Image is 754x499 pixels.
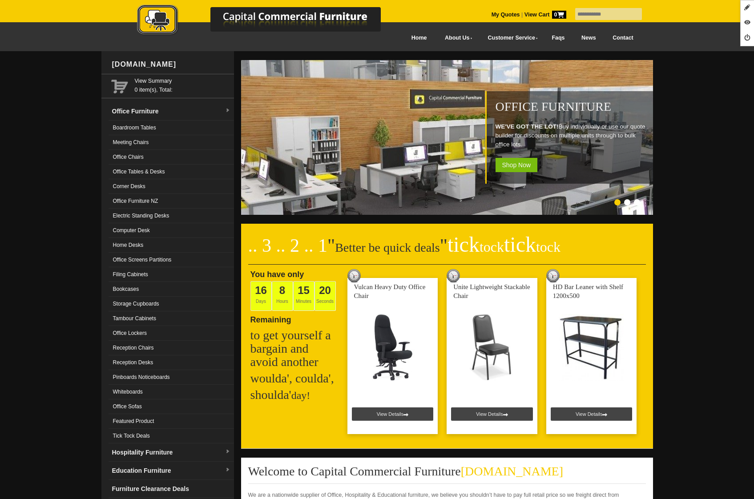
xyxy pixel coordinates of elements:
[293,281,315,311] span: Minutes
[447,269,460,282] img: tick tock deal clock
[272,281,293,311] span: Hours
[241,60,655,215] img: Office Furniture
[109,462,234,480] a: Education Furnituredropdown
[109,165,234,179] a: Office Tables & Desks
[109,282,234,297] a: Bookcases
[546,269,560,282] img: tick tock deal clock
[250,270,304,279] span: You have only
[109,443,234,462] a: Hospitality Furnituredropdown
[614,199,621,205] li: Page dot 1
[448,233,560,256] span: tick tick
[523,12,566,18] a: View Cart0
[573,28,604,48] a: News
[109,385,234,399] a: Whiteboards
[109,51,234,78] div: [DOMAIN_NAME]
[624,199,630,205] li: Page dot 2
[319,284,331,296] span: 20
[492,12,520,18] a: My Quotes
[478,28,543,48] a: Customer Service
[496,100,649,113] h1: Office Furniture
[250,388,339,402] h2: shoulda'
[109,150,234,165] a: Office Chairs
[634,199,640,205] li: Page dot 3
[524,12,566,18] strong: View Cart
[544,28,573,48] a: Faqs
[109,480,234,498] a: Furniture Clearance Deals
[440,235,560,256] span: "
[109,341,234,355] a: Reception Chairs
[109,414,234,429] a: Featured Product
[496,122,649,149] p: Buy individually or use our quote builder for discounts on multiple units through to bulk office ...
[225,449,230,455] img: dropdown
[496,123,559,130] strong: WE'VE GOT THE LOT!
[250,329,339,369] h2: to get yourself a bargain and avoid another
[109,194,234,209] a: Office Furniture NZ
[113,4,424,40] a: Capital Commercial Furniture Logo
[113,4,424,37] img: Capital Commercial Furniture Logo
[109,102,234,121] a: Office Furnituredropdown
[225,108,230,113] img: dropdown
[109,238,234,253] a: Home Desks
[109,253,234,267] a: Office Screens Partitions
[248,238,646,265] h2: Better be quick deals
[248,465,646,484] h2: Welcome to Capital Commercial Furniture
[109,326,234,341] a: Office Lockers
[109,370,234,385] a: Pinboards Noticeboards
[135,76,230,93] span: 0 item(s), Total:
[109,135,234,150] a: Meeting Chairs
[480,239,504,255] span: tock
[225,467,230,473] img: dropdown
[109,267,234,282] a: Filing Cabinets
[327,235,335,256] span: "
[241,210,655,216] a: Office Furniture WE'VE GOT THE LOT!Buy individually or use our quote builder for discounts on mul...
[298,284,310,296] span: 15
[109,297,234,311] a: Storage Cupboards
[315,281,336,311] span: Seconds
[461,464,563,478] span: [DOMAIN_NAME]
[135,76,230,85] a: View Summary
[109,179,234,194] a: Corner Desks
[552,11,566,19] span: 0
[250,281,272,311] span: Days
[604,28,641,48] a: Contact
[109,121,234,135] a: Boardroom Tables
[109,429,234,443] a: Tick Tock Deals
[250,372,339,385] h2: woulda', coulda',
[255,284,267,296] span: 16
[248,235,328,256] span: .. 3 .. 2 .. 1
[496,158,538,172] span: Shop Now
[347,269,361,282] img: tick tock deal clock
[536,239,560,255] span: tock
[291,390,310,401] span: day!
[109,355,234,370] a: Reception Desks
[109,311,234,326] a: Tambour Cabinets
[109,399,234,414] a: Office Sofas
[250,312,291,324] span: Remaining
[109,223,234,238] a: Computer Desk
[435,28,478,48] a: About Us
[109,209,234,223] a: Electric Standing Desks
[279,284,285,296] span: 8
